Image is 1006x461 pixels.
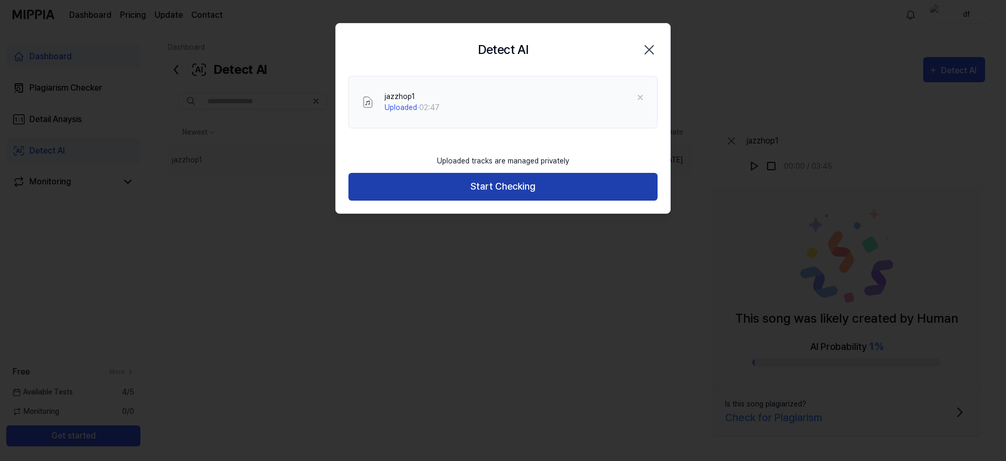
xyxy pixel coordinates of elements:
[385,102,440,113] div: · 02:47
[348,173,658,201] button: Start Checking
[431,149,575,173] div: Uploaded tracks are managed privately
[385,91,440,102] div: jazzhop1
[478,40,529,59] h2: Detect AI
[362,96,374,108] img: File Select
[385,103,417,112] span: Uploaded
